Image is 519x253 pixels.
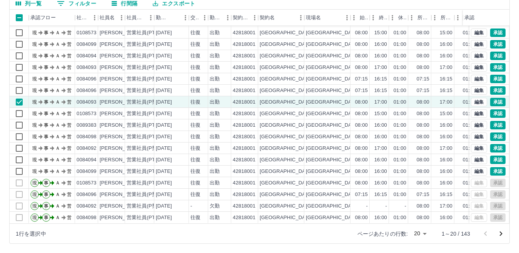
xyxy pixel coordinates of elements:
text: 営 [67,111,72,116]
div: 出勤 [210,41,220,48]
div: 勤務日 [154,10,189,26]
text: 営 [67,134,72,139]
div: 16:15 [374,87,387,94]
div: 01:00 [463,110,476,117]
div: 07:15 [417,75,429,83]
div: 42818001 [233,52,255,60]
div: 15:00 [440,29,452,37]
div: 08:00 [355,156,368,164]
div: 42818001 [233,87,255,94]
div: 社員区分 [127,10,145,26]
div: 08:00 [417,52,429,60]
button: 編集 [471,52,487,60]
text: 現 [32,157,37,163]
div: 往復 [190,99,200,106]
button: 編集 [471,63,487,72]
button: 編集 [471,109,487,118]
div: 休憩 [398,10,407,26]
div: 営業社員(P契約) [127,99,164,106]
div: 08:00 [417,41,429,48]
text: Ａ [55,122,60,128]
div: 0084096 [77,75,97,83]
div: 営業社員(P契約) [127,75,164,83]
div: 出勤 [210,64,220,71]
div: 01:00 [394,41,406,48]
div: 往復 [190,156,200,164]
text: 事 [44,122,48,128]
text: 現 [32,88,37,93]
div: 17:00 [374,99,387,106]
text: 事 [44,65,48,70]
div: [GEOGRAPHIC_DATA] [260,145,313,152]
div: 01:00 [463,75,476,83]
div: 42818001 [233,75,255,83]
div: [GEOGRAPHIC_DATA] [260,29,313,37]
div: 01:00 [394,87,406,94]
div: [PERSON_NAME] [100,64,142,71]
div: 17:00 [440,64,452,71]
div: 07:15 [355,87,368,94]
div: [DATE] [156,133,172,141]
div: [GEOGRAPHIC_DATA] [260,41,313,48]
div: [PERSON_NAME] [100,41,142,48]
div: 01:00 [394,145,406,152]
text: 現 [32,99,37,105]
div: [GEOGRAPHIC_DATA] [260,75,313,83]
div: 出勤 [210,156,220,164]
div: 0084092 [77,145,97,152]
div: 契約コード [231,10,258,26]
div: 01:00 [463,87,476,94]
div: 01:00 [394,133,406,141]
div: 07:15 [355,75,368,83]
text: 営 [67,30,72,35]
text: Ａ [55,88,60,93]
div: 所定開始 [408,10,431,26]
div: 契約名 [260,10,275,26]
div: 42818001 [233,110,255,117]
div: 0108573 [77,110,97,117]
div: 社員番号 [77,10,89,26]
div: 社員番号 [75,10,98,26]
div: 08:00 [355,64,368,71]
div: 営業社員(PT契約) [127,29,167,37]
div: 17:00 [374,64,387,71]
div: [PERSON_NAME] [100,110,142,117]
div: 16:00 [440,41,452,48]
text: 営 [67,146,72,151]
button: 承認 [490,98,506,106]
button: 承認 [490,132,506,141]
div: 16:15 [440,75,452,83]
text: 事 [44,30,48,35]
text: 事 [44,111,48,116]
button: ソート [169,12,180,23]
div: 42818001 [233,145,255,152]
div: 承認フロー [30,10,56,26]
div: [PERSON_NAME] [100,156,142,164]
div: 往復 [190,41,200,48]
div: 15:00 [374,110,387,117]
text: 営 [67,122,72,128]
div: [GEOGRAPHIC_DATA]学校給食センター [306,52,399,60]
text: 現 [32,134,37,139]
div: 営業社員(P契約) [127,64,164,71]
button: 編集 [471,144,487,152]
div: 16:00 [374,41,387,48]
text: 営 [67,88,72,93]
button: メニュー [295,12,307,23]
div: 所定終業 [441,10,453,26]
div: 08:00 [355,145,368,152]
div: 往復 [190,64,200,71]
div: [PERSON_NAME] [100,52,142,60]
text: 現 [32,53,37,59]
div: 交通費 [189,10,208,26]
button: 次のページへ [493,226,509,241]
text: 営 [67,53,72,59]
div: 01:00 [463,29,476,37]
button: 編集 [471,167,487,176]
div: 出勤 [210,99,220,106]
div: 08:00 [417,29,429,37]
div: 営業社員(P契約) [127,87,164,94]
button: メニュー [180,12,191,23]
text: 事 [44,88,48,93]
button: 編集 [471,28,487,37]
